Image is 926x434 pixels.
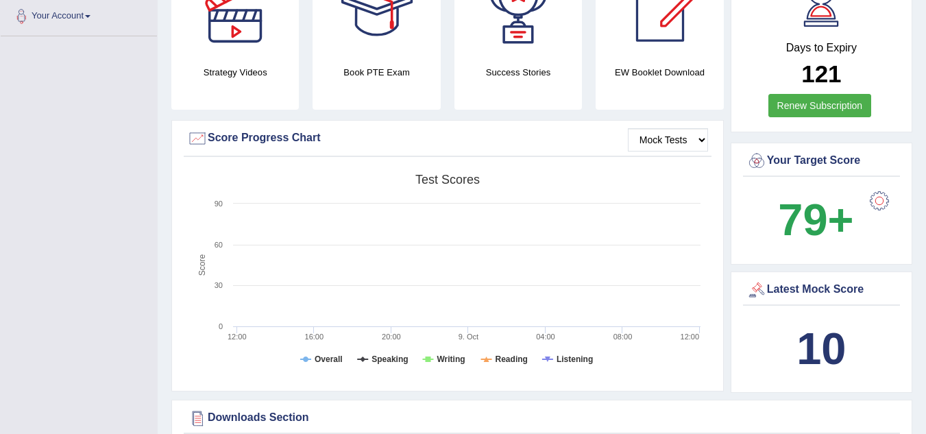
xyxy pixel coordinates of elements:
tspan: Reading [496,354,528,364]
b: 10 [796,324,846,374]
h4: Book PTE Exam [313,65,440,80]
tspan: Speaking [371,354,408,364]
tspan: 9. Oct [459,333,478,341]
h4: Days to Expiry [746,42,897,54]
text: 08:00 [613,333,633,341]
b: 79+ [778,195,853,245]
text: 0 [219,322,223,330]
text: 12:00 [681,333,700,341]
text: 04:00 [536,333,555,341]
div: Your Target Score [746,151,897,171]
h4: Strategy Videos [171,65,299,80]
text: 20:00 [382,333,401,341]
b: 121 [801,60,841,87]
tspan: Score [197,254,207,276]
h4: Success Stories [454,65,582,80]
h4: EW Booklet Download [596,65,723,80]
tspan: Overall [315,354,343,364]
text: 60 [215,241,223,249]
a: Renew Subscription [768,94,872,117]
div: Latest Mock Score [746,280,897,300]
tspan: Listening [557,354,593,364]
text: 90 [215,200,223,208]
tspan: Test scores [415,173,480,186]
text: 12:00 [228,333,247,341]
text: 30 [215,281,223,289]
div: Score Progress Chart [187,128,708,149]
text: 16:00 [305,333,324,341]
tspan: Writing [437,354,465,364]
div: Downloads Section [187,408,897,429]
